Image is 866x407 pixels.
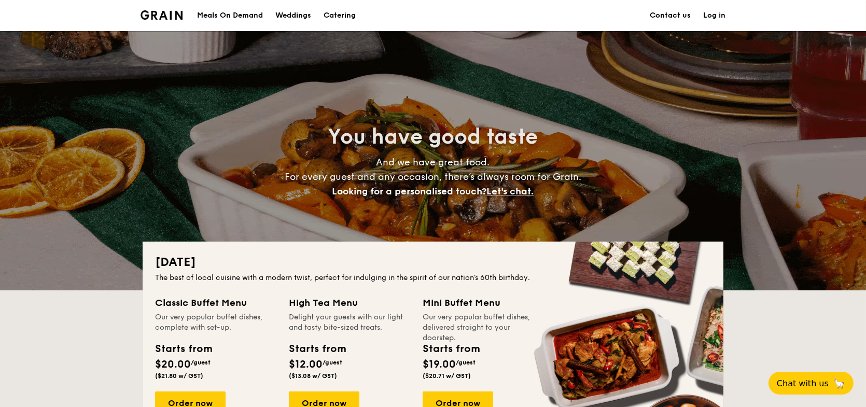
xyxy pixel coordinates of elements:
[289,358,323,371] span: $12.00
[423,296,544,310] div: Mini Buffet Menu
[141,10,183,20] img: Grain
[423,358,456,371] span: $19.00
[289,372,337,380] span: ($13.08 w/ GST)
[423,341,479,357] div: Starts from
[285,157,581,197] span: And we have great food. For every guest and any occasion, there’s always room for Grain.
[323,359,342,366] span: /guest
[289,296,410,310] div: High Tea Menu
[456,359,476,366] span: /guest
[423,372,471,380] span: ($20.71 w/ GST)
[289,341,345,357] div: Starts from
[289,312,410,333] div: Delight your guests with our light and tasty bite-sized treats.
[155,296,276,310] div: Classic Buffet Menu
[155,254,711,271] h2: [DATE]
[155,358,191,371] span: $20.00
[155,341,212,357] div: Starts from
[332,186,487,197] span: Looking for a personalised touch?
[487,186,534,197] span: Let's chat.
[155,312,276,333] div: Our very popular buffet dishes, complete with set-up.
[191,359,211,366] span: /guest
[423,312,544,333] div: Our very popular buffet dishes, delivered straight to your doorstep.
[769,372,854,395] button: Chat with us🦙
[833,377,845,389] span: 🦙
[777,378,829,388] span: Chat with us
[155,372,203,380] span: ($21.80 w/ GST)
[328,124,538,149] span: You have good taste
[155,273,711,283] div: The best of local cuisine with a modern twist, perfect for indulging in the spirit of our nation’...
[141,10,183,20] a: Logotype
